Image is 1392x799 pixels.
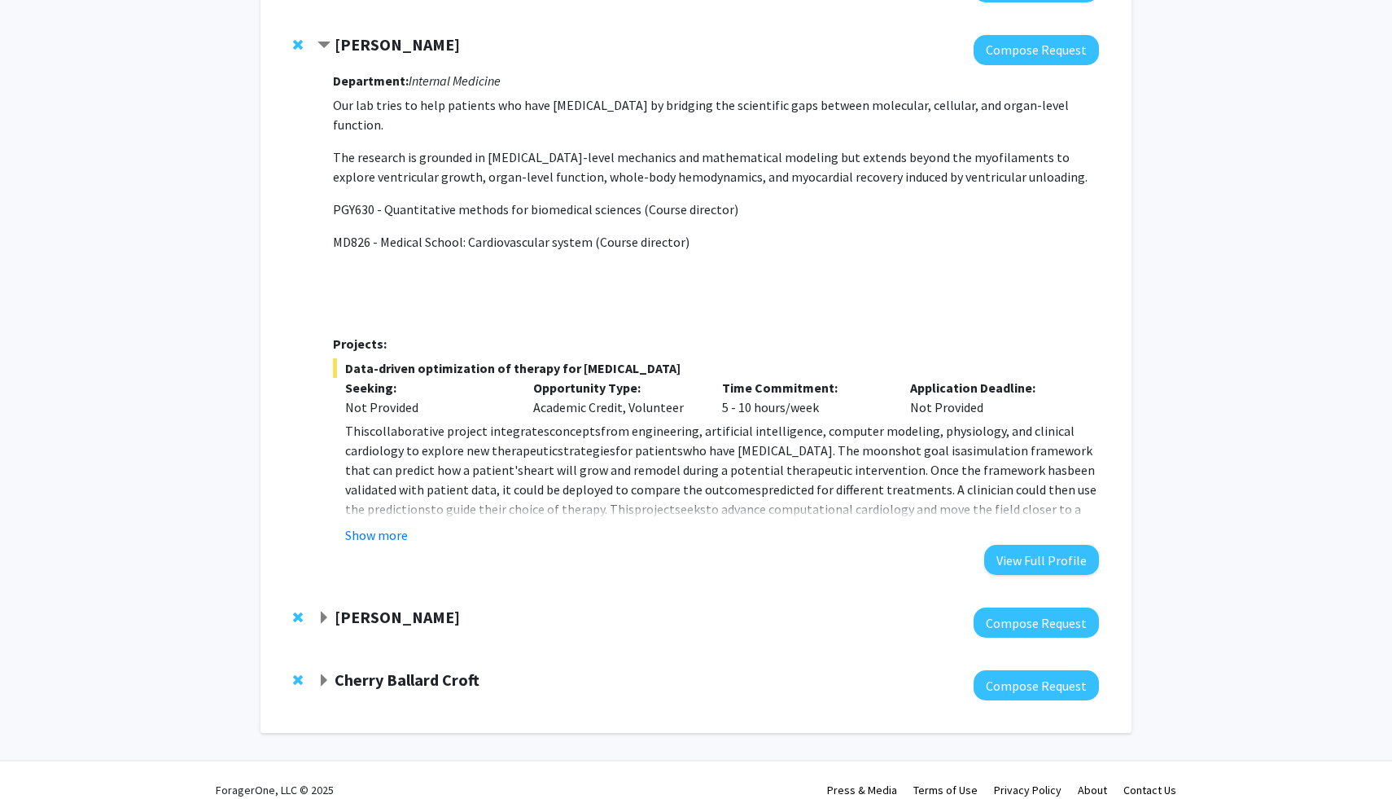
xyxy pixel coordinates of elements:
span: s [1040,501,1045,517]
span: hot goal i [901,442,955,459]
button: Compose Request to Kenneth Campbell [974,35,1099,65]
span: s [700,501,706,517]
span: s [677,442,683,459]
span: Expand Brooks Lane Bookmark [317,612,330,625]
a: Press & Media [827,783,897,797]
span: predicted for different treatment [761,481,947,498]
button: Compose Request to Brooks Lane [974,608,1099,638]
p: Our lab tries to help patients who have [MEDICAL_DATA] by bridging the scientific gaps between mo... [333,95,1099,134]
span: s [967,442,973,459]
span: Thi [345,423,364,439]
span: Data-driven optimization of therapy for [MEDICAL_DATA] [333,358,1099,378]
span: a [961,442,967,459]
span: who have [MEDICAL_DATA]. The moon [683,442,895,459]
span: . A clinician could then u [952,481,1084,498]
p: Time Commitment: [722,378,886,397]
span: heart will grow and remodel during a potential therapeutic intervention. Once the framework ha [523,462,1062,478]
span: imulation framework that can predict how a patient' [345,442,1092,478]
button: Compose Request to Cherry Ballard Croft [974,670,1099,700]
button: View Full Profile [984,545,1099,575]
span: Expand Cherry Ballard Croft Bookmark [317,674,330,687]
strong: [PERSON_NAME] [335,34,460,55]
p: MD826 - Medical School: Cardiovascular system (Course director) [333,232,1099,252]
div: Not Provided [345,397,510,417]
a: Privacy Policy [994,783,1062,797]
span: s [966,423,972,439]
span: project [634,501,675,517]
span: s [955,442,961,459]
span: s [755,481,761,498]
div: Not Provided [898,378,1087,417]
span: s [558,442,563,459]
span: for patient [615,442,677,459]
span: Remove Brooks Lane from bookmarks [293,611,303,624]
p: Seeking: [345,378,510,397]
span: s [895,442,901,459]
span: s [364,423,370,439]
span: collaborative project integrate [370,423,544,439]
span: Contract Kenneth Campbell Bookmark [317,39,330,52]
i: Internal Medicine [409,72,501,89]
div: 5 - 10 hours/week [710,378,899,417]
span: Remove Kenneth Campbell from bookmarks [293,38,303,51]
strong: Projects: [333,336,387,352]
p: PGY630 - Quantitative methods for biomedical sciences (Course director) [333,200,1099,219]
span: s [1084,481,1090,498]
span: trategie [563,442,610,459]
div: Academic Credit, Volunteer [521,378,710,417]
iframe: Chat [12,726,69,787]
span: eek [681,501,700,517]
p: Application Deadline: [910,378,1075,397]
span: to guide their choice of therapy. Thi [431,501,628,517]
span: s [518,462,523,478]
span: s [595,423,601,439]
span: s [425,501,431,517]
span: s [675,501,681,517]
a: Terms of Use [913,783,978,797]
span: s [610,442,615,459]
p: The research is grounded in [MEDICAL_DATA]-level mechanics and mathematical modeling but extends ... [333,147,1099,187]
strong: Cherry Ballard Croft [335,669,479,690]
strong: [PERSON_NAME] [335,607,460,627]
strong: Department: [333,72,409,89]
a: About [1078,783,1107,797]
span: to advance computational cardiology and move the field clo [706,501,1040,517]
span: s [1062,462,1067,478]
a: Contact Us [1123,783,1176,797]
span: from engineering, artificial intelligence, computer modeling, phy [601,423,966,439]
span: Remove Cherry Ballard Croft from bookmarks [293,674,303,687]
p: Opportunity Type: [533,378,698,397]
button: Show more [345,525,408,545]
span: s [544,423,549,439]
span: s [628,501,634,517]
span: s [947,481,952,498]
span: concept [549,423,595,439]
